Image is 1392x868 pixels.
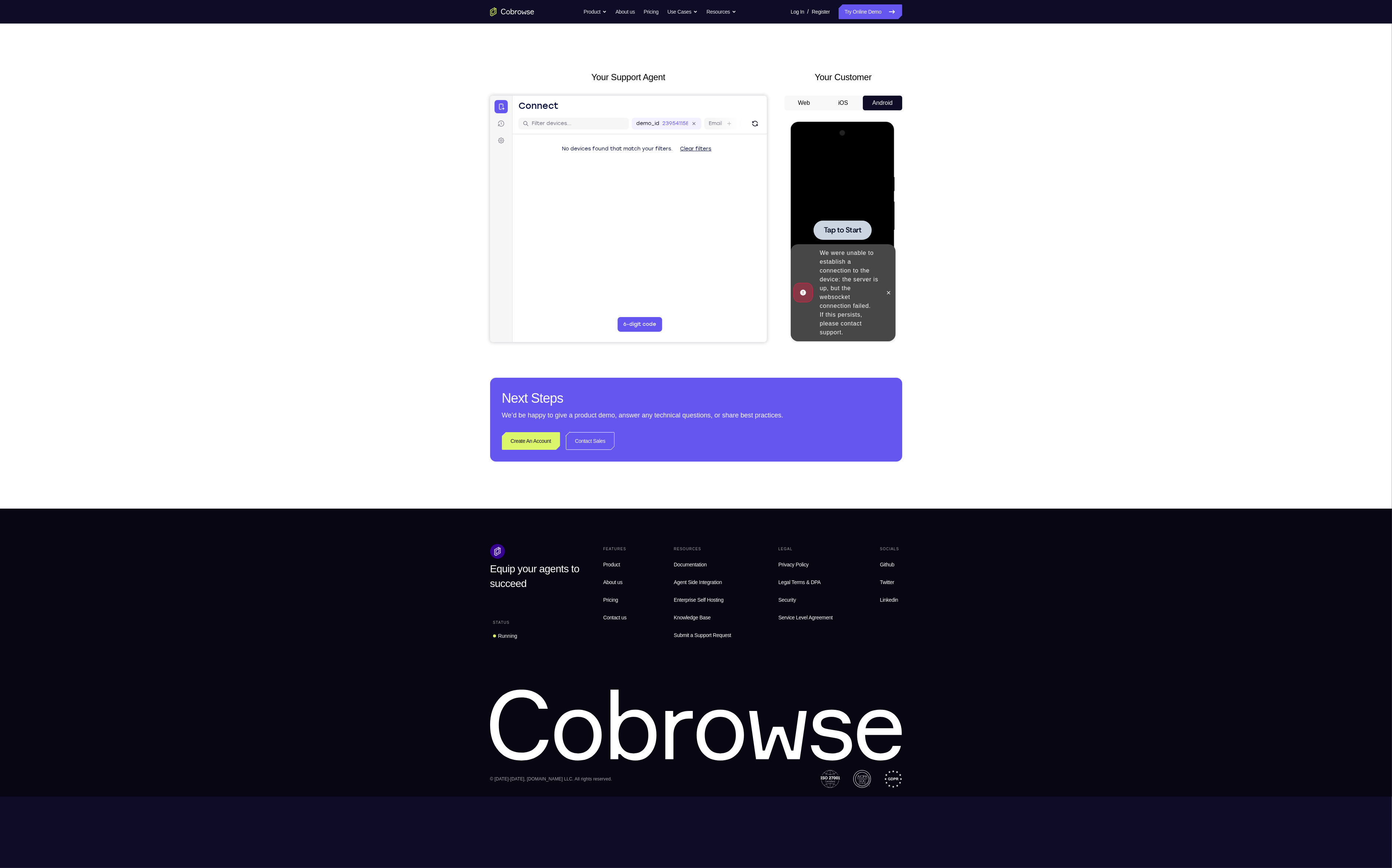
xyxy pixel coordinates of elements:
[674,615,711,620] span: Knowledge Base
[674,562,707,568] span: Documentation
[671,593,734,607] a: Enterprise Self Hosting
[880,562,894,568] span: Github
[775,593,836,607] a: Security
[600,610,629,625] a: Contact us
[33,105,71,112] span: Tap to Start
[671,557,734,572] a: Documentation
[600,575,629,590] a: About us
[584,4,607,19] button: Product
[812,4,830,19] a: Register
[823,96,863,110] button: iOS
[490,629,520,643] a: Running
[600,544,629,554] div: Features
[600,593,629,607] a: Pricing
[490,563,580,589] span: Equip your agents to succeed
[600,557,629,572] a: Product
[775,610,836,625] a: Service Level Agreement
[671,575,734,590] a: Agent Side Integration
[863,96,902,110] button: Android
[490,7,534,16] a: Go to the home page
[807,7,809,16] span: /
[603,562,620,568] span: Product
[671,610,734,625] a: Knowledge Base
[778,597,796,603] span: Security
[603,597,618,603] span: Pricing
[778,613,833,622] span: Service Level Agreement
[775,575,836,590] a: Legal Terms & DPA
[566,432,615,450] a: Contact Sales
[502,432,560,450] a: Create An Account
[23,99,81,118] button: Tap to Start
[490,71,767,84] h2: Your Support Agent
[839,4,902,19] a: Try Online Demo
[502,410,890,420] p: We’d be happy to give a product demo, answer any technical questions, or share best practices.
[821,770,840,788] img: ISO
[775,557,836,572] a: Privacy Policy
[880,579,894,585] span: Twitter
[490,775,612,783] div: © [DATE]-[DATE], [DOMAIN_NAME] LLC. All rights reserved.
[877,557,902,572] a: Github
[778,579,821,585] span: Legal Terms & DPA
[853,770,871,788] img: AICPA SOC
[880,597,898,603] span: Linkedin
[26,124,91,218] div: We were unable to establish a connection to the device: the server is up, but the websocket conne...
[706,4,736,19] button: Resources
[603,615,626,620] span: Contact us
[791,4,804,19] a: Log In
[775,544,836,554] div: Legal
[778,562,808,568] span: Privacy Policy
[877,593,902,607] a: Linkedin
[490,618,513,628] div: Status
[671,628,734,643] a: Submit a Support Request
[616,4,635,19] a: About us
[877,575,902,590] a: Twitter
[674,595,731,604] span: Enterprise Self Hosting
[884,770,902,788] img: GDPR
[490,96,767,342] iframe: Agent
[784,71,902,84] h2: Your Customer
[674,578,731,587] span: Agent Side Integration
[674,631,731,640] span: Submit a Support Request
[877,544,902,554] div: Socials
[671,544,734,554] div: Resources
[603,579,622,585] span: About us
[502,389,890,407] h2: Next Steps
[644,4,658,19] a: Pricing
[784,96,824,110] button: Web
[667,4,698,19] button: Use Cases
[498,632,517,640] div: Running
